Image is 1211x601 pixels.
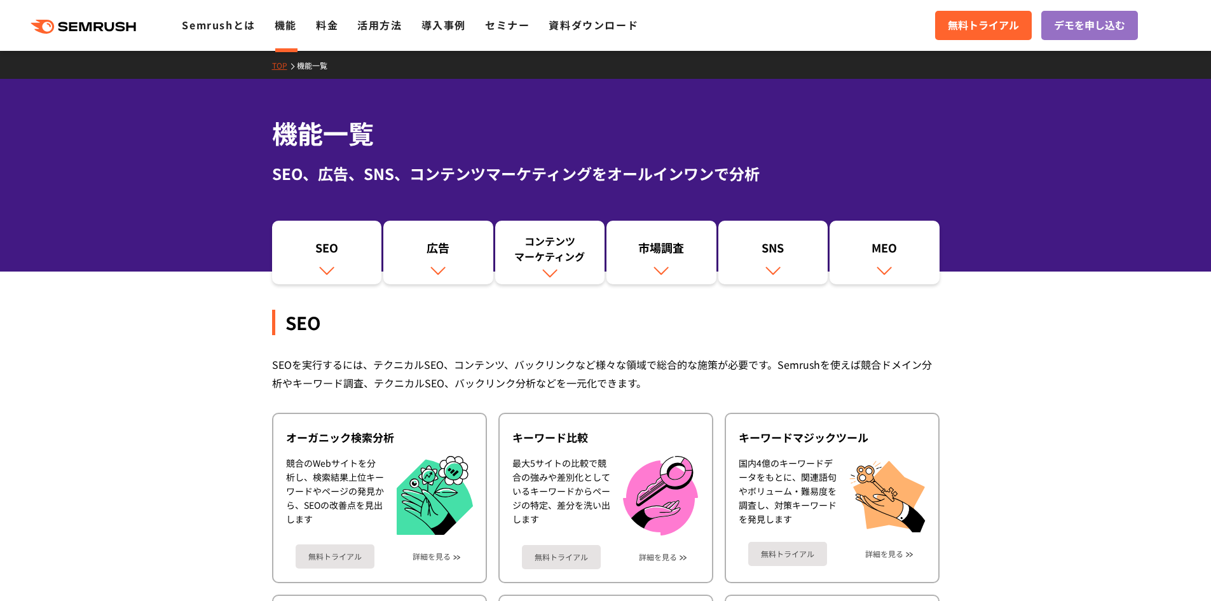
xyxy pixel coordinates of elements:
[316,17,338,32] a: 料金
[397,456,473,535] img: オーガニック検索分析
[272,221,382,284] a: SEO
[421,17,466,32] a: 導入事例
[606,221,716,284] a: 市場調査
[639,553,677,562] a: 詳細を見る
[495,221,605,284] a: コンテンツマーケティング
[1054,17,1125,34] span: デモを申し込む
[275,17,297,32] a: 機能
[748,542,827,566] a: 無料トライアル
[613,240,710,261] div: 市場調査
[725,240,822,261] div: SNS
[549,17,638,32] a: 資料ダウンロード
[297,60,337,71] a: 機能一覧
[836,240,933,261] div: MEO
[865,549,903,558] a: 詳細を見る
[739,456,837,532] div: 国内4億のキーワードデータをもとに、関連語句やボリューム・難易度を調査し、対策キーワードを発見します
[272,162,940,185] div: SEO、広告、SNS、コンテンツマーケティングをオールインワンで分析
[948,17,1019,34] span: 無料トライアル
[296,544,374,569] a: 無料トライアル
[272,310,940,335] div: SEO
[272,114,940,152] h1: 機能一覧
[182,17,255,32] a: Semrushとは
[718,221,828,284] a: SNS
[935,11,1032,40] a: 無料トライアル
[278,240,376,261] div: SEO
[512,456,610,535] div: 最大5サイトの比較で競合の強みや差別化としているキーワードからページの特定、差分を洗い出します
[357,17,402,32] a: 活用方法
[522,545,601,569] a: 無料トライアル
[1041,11,1138,40] a: デモを申し込む
[739,430,926,445] div: キーワードマジックツール
[502,233,599,264] div: コンテンツ マーケティング
[413,552,451,561] a: 詳細を見る
[485,17,530,32] a: セミナー
[849,456,926,532] img: キーワードマジックツール
[390,240,487,261] div: 広告
[623,456,698,535] img: キーワード比較
[383,221,493,284] a: 広告
[272,60,297,71] a: TOP
[272,356,940,392] div: SEOを実行するには、テクニカルSEO、コンテンツ、バックリンクなど様々な領域で総合的な施策が必要です。Semrushを使えば競合ドメイン分析やキーワード調査、テクニカルSEO、バックリンク分析...
[286,430,473,445] div: オーガニック検索分析
[286,456,384,535] div: 競合のWebサイトを分析し、検索結果上位キーワードやページの発見から、SEOの改善点を見出します
[830,221,940,284] a: MEO
[512,430,699,445] div: キーワード比較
